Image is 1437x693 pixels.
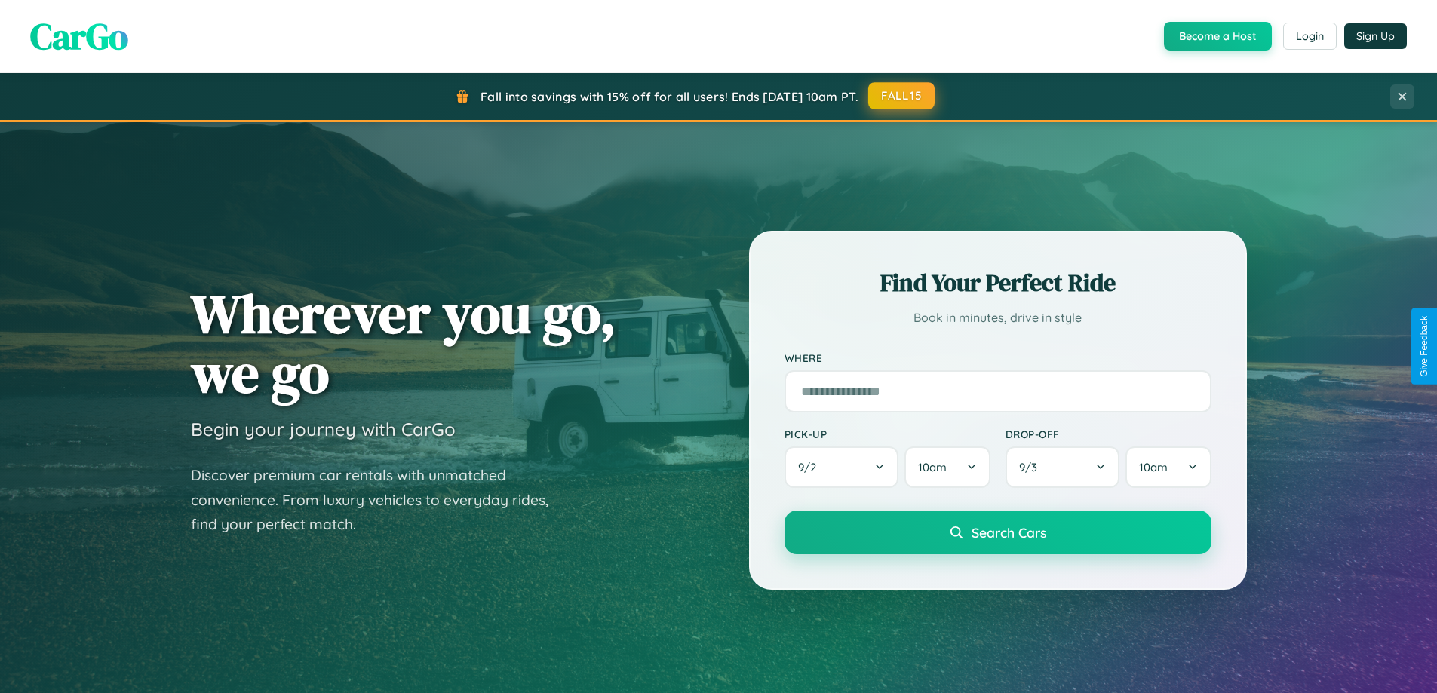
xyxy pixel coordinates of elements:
[785,351,1211,364] label: Where
[798,460,824,474] span: 9 / 2
[1283,23,1337,50] button: Login
[785,307,1211,329] p: Book in minutes, drive in style
[1139,460,1168,474] span: 10am
[785,511,1211,554] button: Search Cars
[785,428,990,440] label: Pick-up
[868,82,935,109] button: FALL15
[191,463,568,537] p: Discover premium car rentals with unmatched convenience. From luxury vehicles to everyday rides, ...
[972,524,1046,541] span: Search Cars
[1419,316,1429,377] div: Give Feedback
[785,266,1211,299] h2: Find Your Perfect Ride
[30,11,128,61] span: CarGo
[1019,460,1045,474] span: 9 / 3
[904,446,990,488] button: 10am
[1006,446,1120,488] button: 9/3
[785,446,899,488] button: 9/2
[191,418,456,440] h3: Begin your journey with CarGo
[1125,446,1211,488] button: 10am
[1344,23,1407,49] button: Sign Up
[918,460,947,474] span: 10am
[481,89,858,104] span: Fall into savings with 15% off for all users! Ends [DATE] 10am PT.
[1006,428,1211,440] label: Drop-off
[191,284,616,403] h1: Wherever you go, we go
[1164,22,1272,51] button: Become a Host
